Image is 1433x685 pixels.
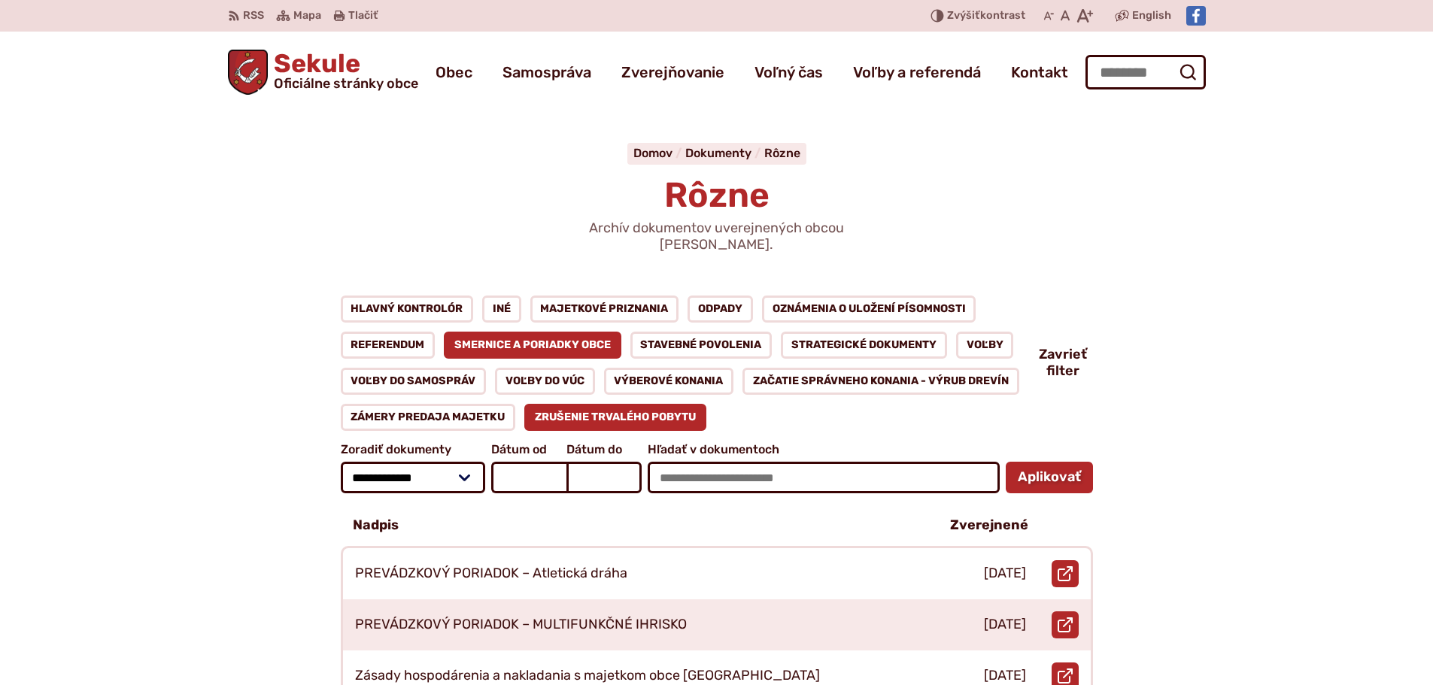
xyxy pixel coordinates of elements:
[355,565,627,582] p: PREVÁDZKOVÝ PORIADOK – Atletická dráha
[228,50,269,95] img: Prejsť na domovskú stránku
[950,517,1028,534] p: Zverejnené
[274,77,418,90] span: Oficiálne stránky obce
[348,10,378,23] span: Tlačiť
[495,368,595,395] a: Voľby do VÚC
[633,146,685,160] a: Domov
[341,332,436,359] a: Referendum
[956,332,1014,359] a: Voľby
[688,296,753,323] a: Odpady
[947,10,1025,23] span: kontrast
[502,51,591,93] a: Samospráva
[353,517,399,534] p: Nadpis
[604,368,734,395] a: Výberové konania
[491,462,566,493] input: Dátum od
[355,617,687,633] p: PREVÁDZKOVÝ PORIADOK – MULTIFUNKČNÉ IHRISKO
[1186,6,1206,26] img: Prejsť na Facebook stránku
[781,332,947,359] a: Strategické dokumenty
[664,174,770,216] span: Rôzne
[947,9,980,22] span: Zvýšiť
[621,51,724,93] a: Zverejňovanie
[566,462,642,493] input: Dátum do
[341,443,486,456] span: Zoradiť dokumenty
[764,146,800,160] a: Rôzne
[243,7,264,25] span: RSS
[1039,347,1087,379] span: Zavrieť filter
[268,51,418,90] span: Sekule
[530,296,679,323] a: Majetkové priznania
[1039,347,1093,379] button: Zavrieť filter
[984,668,1026,684] p: [DATE]
[742,368,1019,395] a: Začatie správneho konania - výrub drevín
[341,296,474,323] a: Hlavný kontrolór
[524,404,706,431] a: Zrušenie trvalého pobytu
[685,146,751,160] span: Dokumenty
[1011,51,1068,93] a: Kontakt
[536,220,897,253] p: Archív dokumentov uverejnených obcou [PERSON_NAME].
[984,565,1026,582] p: [DATE]
[491,443,566,456] span: Dátum od
[228,50,419,95] a: Logo Sekule, prejsť na domovskú stránku.
[630,332,773,359] a: Stavebné povolenia
[648,443,999,456] span: Hľadať v dokumentoch
[355,668,820,684] p: Zásady hospodárenia a nakladania s majetkom obce [GEOGRAPHIC_DATA]
[436,51,472,93] a: Obec
[341,462,486,493] select: Zoradiť dokumenty
[754,51,823,93] a: Voľný čas
[444,332,621,359] a: Smernice a poriadky obce
[633,146,672,160] span: Domov
[566,443,642,456] span: Dátum do
[341,368,487,395] a: Voľby do samospráv
[648,462,999,493] input: Hľadať v dokumentoch
[685,146,764,160] a: Dokumenty
[1132,7,1171,25] span: English
[1006,462,1093,493] button: Aplikovať
[984,617,1026,633] p: [DATE]
[482,296,521,323] a: Iné
[853,51,981,93] a: Voľby a referendá
[762,296,976,323] a: Oznámenia o uložení písomnosti
[1129,7,1174,25] a: English
[341,404,516,431] a: Zámery predaja majetku
[293,7,321,25] span: Mapa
